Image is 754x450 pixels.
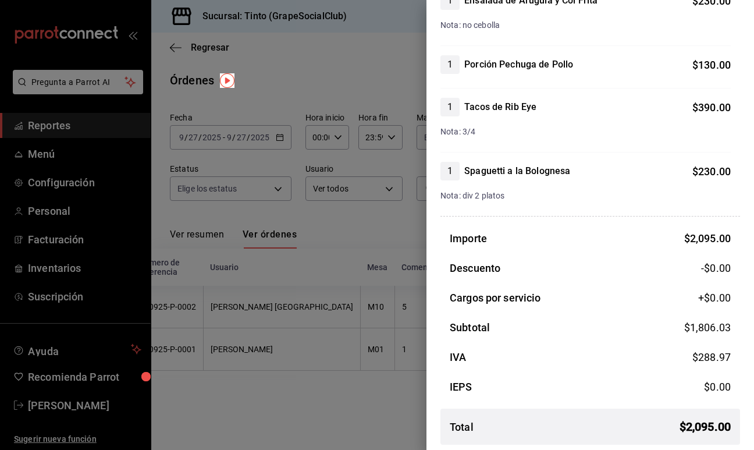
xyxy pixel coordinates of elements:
[440,20,500,30] span: Nota: no cebolla
[464,100,536,114] h4: Tacos de Rib Eye
[684,321,731,334] span: $ 1,806.03
[692,101,731,114] span: $ 390.00
[692,59,731,71] span: $ 130.00
[692,165,731,178] span: $ 230.00
[464,58,573,72] h4: Porción Pechuga de Pollo
[698,290,731,306] span: +$ 0.00
[450,320,490,335] h3: Subtotal
[680,418,731,435] span: $ 2,095.00
[440,191,504,200] span: Nota: div 2 platos
[440,100,460,114] span: 1
[464,164,570,178] h4: Spaguetti a la Bolognesa
[701,260,731,276] span: -$0.00
[450,349,466,365] h3: IVA
[450,419,474,435] h3: Total
[704,381,731,393] span: $ 0.00
[450,231,487,246] h3: Importe
[450,379,472,395] h3: IEPS
[684,232,731,245] span: $ 2,095.00
[692,351,731,363] span: $ 288.97
[440,58,460,72] span: 1
[440,164,460,178] span: 1
[450,260,500,276] h3: Descuento
[220,73,234,88] img: Tooltip marker
[450,290,541,306] h3: Cargos por servicio
[440,127,475,136] span: Nota: 3/4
